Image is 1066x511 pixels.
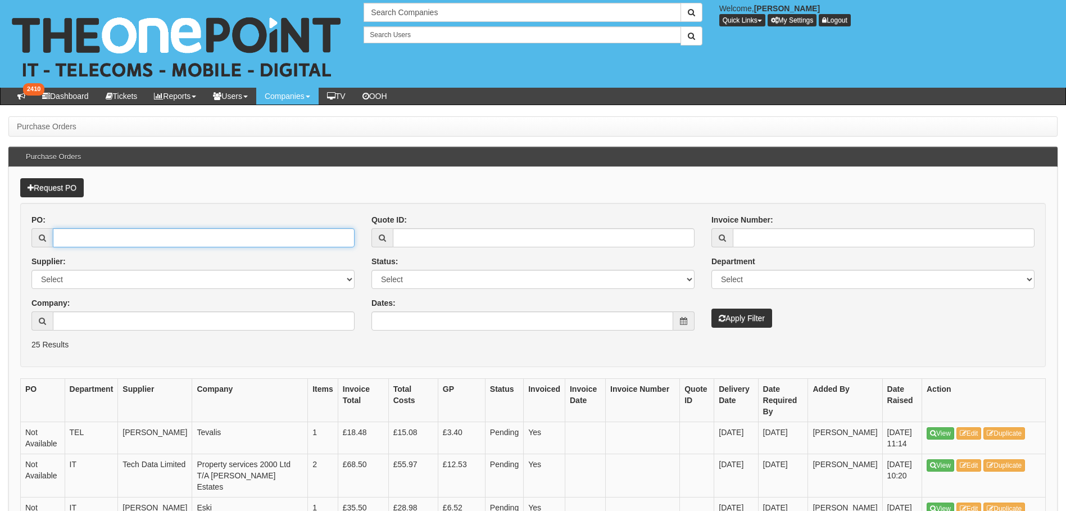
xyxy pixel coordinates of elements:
[714,454,758,498] td: [DATE]
[364,3,681,22] input: Search Companies
[23,83,44,96] span: 2410
[308,422,338,454] td: 1
[927,427,954,440] a: View
[34,88,97,105] a: Dashboard
[758,422,808,454] td: [DATE]
[606,379,680,422] th: Invoice Number
[956,459,982,472] a: Edit
[118,379,192,422] th: Supplier
[882,379,922,422] th: Date Raised
[808,454,882,498] td: [PERSON_NAME]
[21,422,65,454] td: Not Available
[711,214,773,225] label: Invoice Number:
[338,422,388,454] td: £18.48
[485,422,523,454] td: Pending
[927,459,954,472] a: View
[31,297,70,309] label: Company:
[192,422,308,454] td: Tevalis
[65,422,118,454] td: TEL
[388,422,438,454] td: £15.08
[20,147,87,166] h3: Purchase Orders
[192,379,308,422] th: Company
[21,454,65,498] td: Not Available
[714,379,758,422] th: Delivery Date
[388,379,438,422] th: Total Costs
[768,14,817,26] a: My Settings
[711,3,1066,26] div: Welcome,
[146,88,205,105] a: Reports
[714,422,758,454] td: [DATE]
[882,454,922,498] td: [DATE] 10:20
[983,427,1025,440] a: Duplicate
[388,454,438,498] td: £55.97
[819,14,851,26] a: Logout
[65,379,118,422] th: Department
[711,256,755,267] label: Department
[205,88,256,105] a: Users
[680,379,714,422] th: Quote ID
[65,454,118,498] td: IT
[118,422,192,454] td: [PERSON_NAME]
[31,256,66,267] label: Supplier:
[524,379,565,422] th: Invoiced
[97,88,146,105] a: Tickets
[338,379,388,422] th: Invoice Total
[17,121,76,132] li: Purchase Orders
[956,427,982,440] a: Edit
[758,454,808,498] td: [DATE]
[808,379,882,422] th: Added By
[31,339,1035,350] p: 25 Results
[808,422,882,454] td: [PERSON_NAME]
[338,454,388,498] td: £68.50
[319,88,354,105] a: TV
[192,454,308,498] td: Property services 2000 Ltd T/A [PERSON_NAME] Estates
[922,379,1046,422] th: Action
[754,4,820,13] b: [PERSON_NAME]
[308,454,338,498] td: 2
[719,14,765,26] button: Quick Links
[308,379,338,422] th: Items
[118,454,192,498] td: Tech Data Limited
[485,454,523,498] td: Pending
[438,379,485,422] th: GP
[354,88,396,105] a: OOH
[711,309,772,328] button: Apply Filter
[524,454,565,498] td: Yes
[438,422,485,454] td: £3.40
[758,379,808,422] th: Date Required By
[371,256,398,267] label: Status:
[983,459,1025,472] a: Duplicate
[524,422,565,454] td: Yes
[31,214,46,225] label: PO:
[438,454,485,498] td: £12.53
[371,214,407,225] label: Quote ID:
[485,379,523,422] th: Status
[882,422,922,454] td: [DATE] 11:14
[565,379,605,422] th: Invoice Date
[364,26,681,43] input: Search Users
[371,297,396,309] label: Dates:
[20,178,84,197] a: Request PO
[21,379,65,422] th: PO
[256,88,319,105] a: Companies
